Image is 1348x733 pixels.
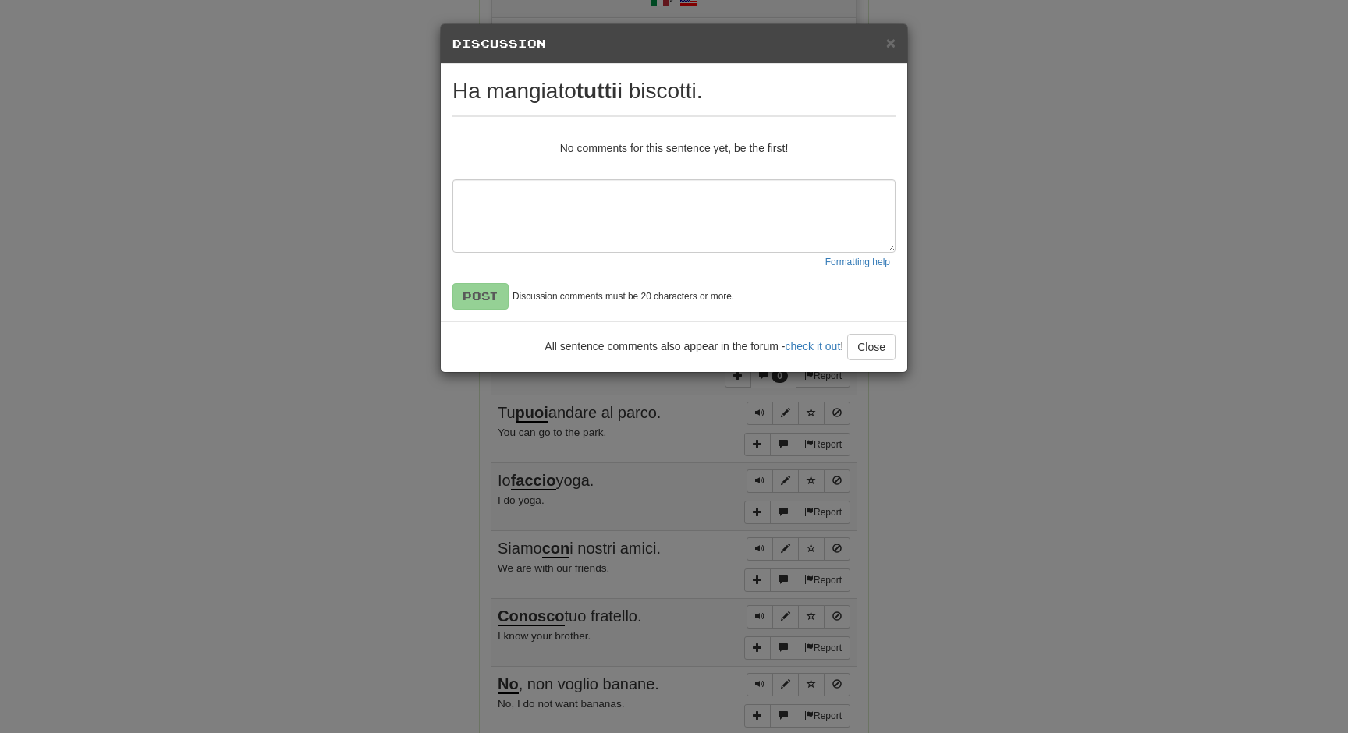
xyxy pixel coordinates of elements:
[886,34,896,51] button: Close
[545,340,843,352] span: All sentence comments also appear in the forum - !
[452,36,896,51] h5: Discussion
[886,34,896,51] span: ×
[820,253,896,271] button: Formatting help
[452,76,896,107] div: Ha mangiato i biscotti.
[847,334,896,360] button: Close
[576,79,618,103] strong: tutti
[513,290,734,303] small: Discussion comments must be 20 characters or more.
[452,140,896,156] div: No comments for this sentence yet, be the first!
[452,283,509,310] button: Post
[785,340,840,352] a: check it out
